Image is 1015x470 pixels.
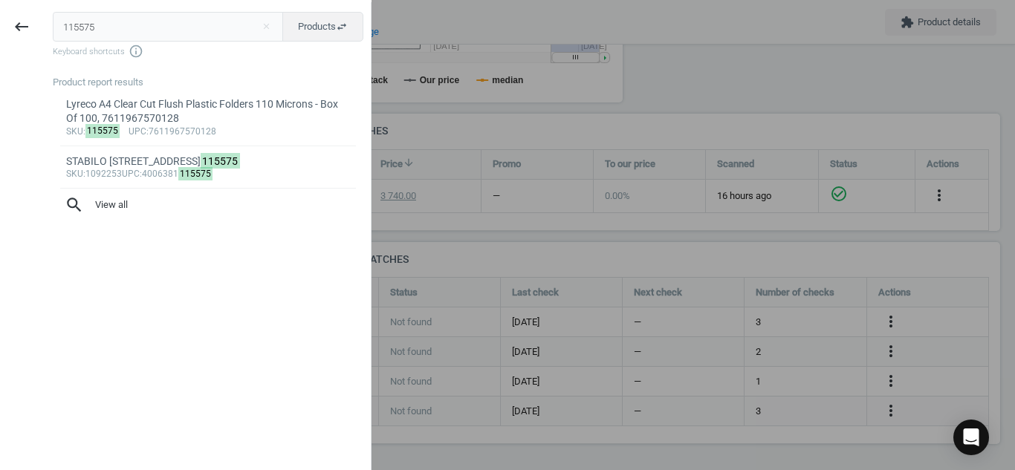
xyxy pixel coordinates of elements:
[336,21,348,33] i: swap_horiz
[66,169,351,180] div: :1092253 :4006381
[66,154,351,169] div: STABILO [STREET_ADDRESS]
[122,169,140,179] span: upc
[13,18,30,36] i: keyboard_backspace
[66,97,351,126] div: Lyreco A4 Clear Cut Flush Plastic Folders 110 Microns - Box Of 100, 7611967570128
[85,124,120,138] mark: 115575
[53,189,363,221] button: searchView all
[53,76,371,89] div: Product report results
[282,12,363,42] button: Productsswap_horiz
[66,126,83,137] span: sku
[255,20,277,33] button: Close
[53,12,284,42] input: Enter the SKU or product name
[65,195,351,215] span: View all
[53,44,363,59] span: Keyboard shortcuts
[129,126,146,137] span: upc
[66,126,351,138] div: : :7611967570128
[953,420,989,455] div: Open Intercom Messenger
[201,153,241,169] mark: 115575
[4,10,39,45] button: keyboard_backspace
[66,169,83,179] span: sku
[178,167,213,181] mark: 115575
[65,195,84,215] i: search
[298,20,348,33] span: Products
[129,44,143,59] i: info_outline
